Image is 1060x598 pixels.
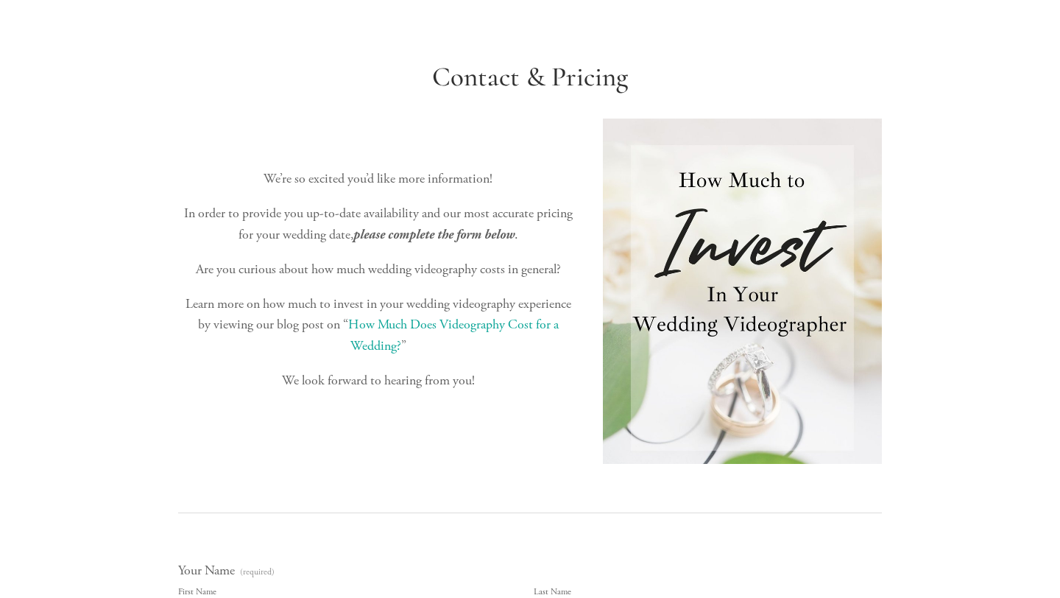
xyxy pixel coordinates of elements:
[178,586,216,597] div: First Name
[534,586,571,597] div: Last Name
[240,568,275,577] span: (required)
[178,562,235,579] span: Your Name
[603,119,882,463] img: How much does videography cost for a wedding
[178,370,578,392] p: We look forward to hearing from you!
[178,169,578,190] p: We’re so excited you’d like more information!
[178,61,882,94] h1: Contact & Pricing
[353,227,515,242] em: please complete the form below
[178,259,578,281] p: Are you curious about how much wedding videography costs in general?
[178,203,578,246] p: In order to provide you up-to-date availability and our most accurate pricing for your wedding da...
[348,316,562,354] a: How Much Does Videography Cost for a Wedding?
[178,294,578,357] p: Learn more on how much to invest in your wedding videography experience by viewing our blog post ...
